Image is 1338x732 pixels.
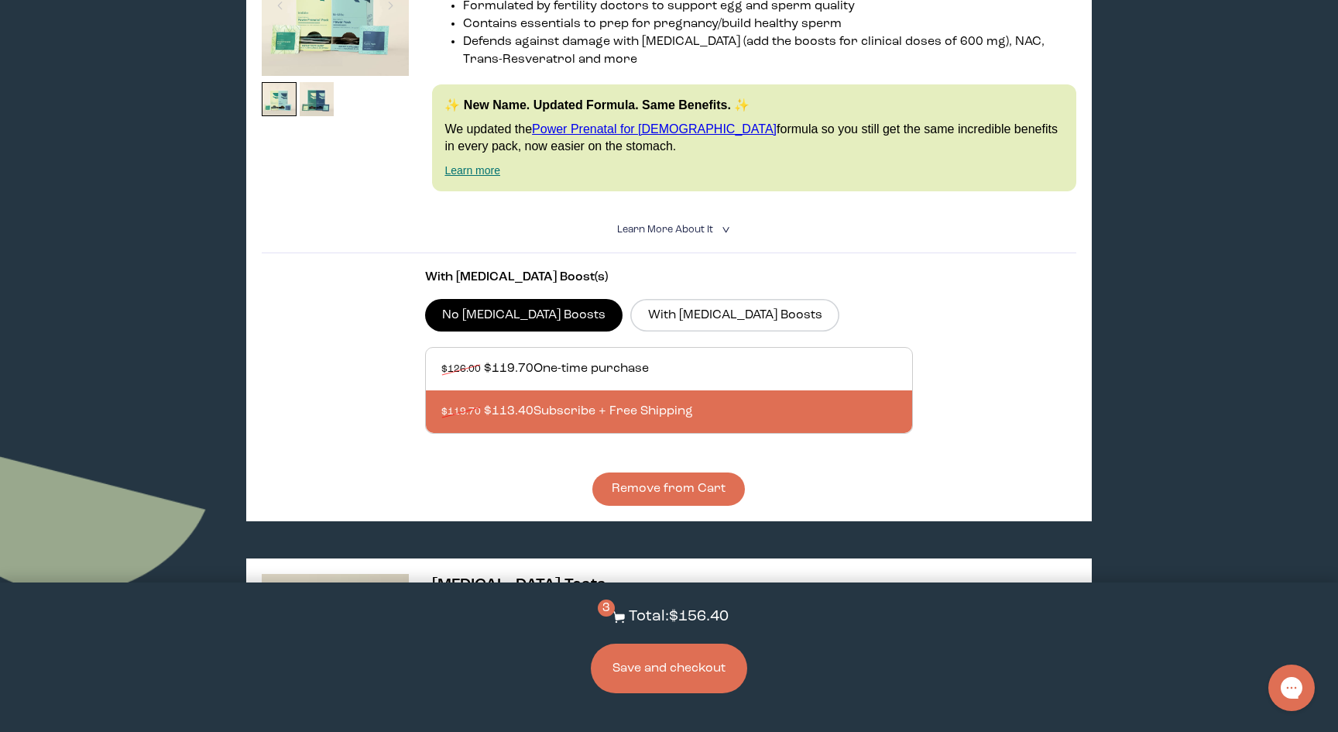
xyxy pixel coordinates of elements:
li: Defends against damage with [MEDICAL_DATA] (add the boosts for clinical doses of 600 mg), NAC, Tr... [463,33,1076,69]
img: thumbnail image [262,82,297,117]
p: Total: $156.40 [629,606,729,628]
label: With [MEDICAL_DATA] Boosts [630,299,839,332]
label: No [MEDICAL_DATA] Boosts [425,299,623,332]
span: 3 [598,600,615,617]
span: Learn More About it [617,225,713,235]
iframe: Gorgias live chat messenger [1261,659,1323,717]
button: Remove from Cart [592,473,745,506]
li: Contains essentials to prep for pregnancy/build healthy sperm [463,15,1076,33]
p: With [MEDICAL_DATA] Boost(s) [425,269,914,287]
a: Learn more [444,164,500,177]
i: < [717,225,732,234]
strong: ✨ New Name. Updated Formula. Same Benefits. ✨ [444,98,750,112]
img: thumbnail image [262,574,409,721]
img: thumbnail image [300,82,334,117]
p: We updated the formula so you still get the same incredible benefits in every pack, now easier on... [444,121,1063,156]
summary: Learn More About it < [617,222,721,237]
span: [MEDICAL_DATA] Tests [432,577,606,593]
a: Power Prenatal for [DEMOGRAPHIC_DATA] [532,122,777,136]
button: Save and checkout [591,644,747,693]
